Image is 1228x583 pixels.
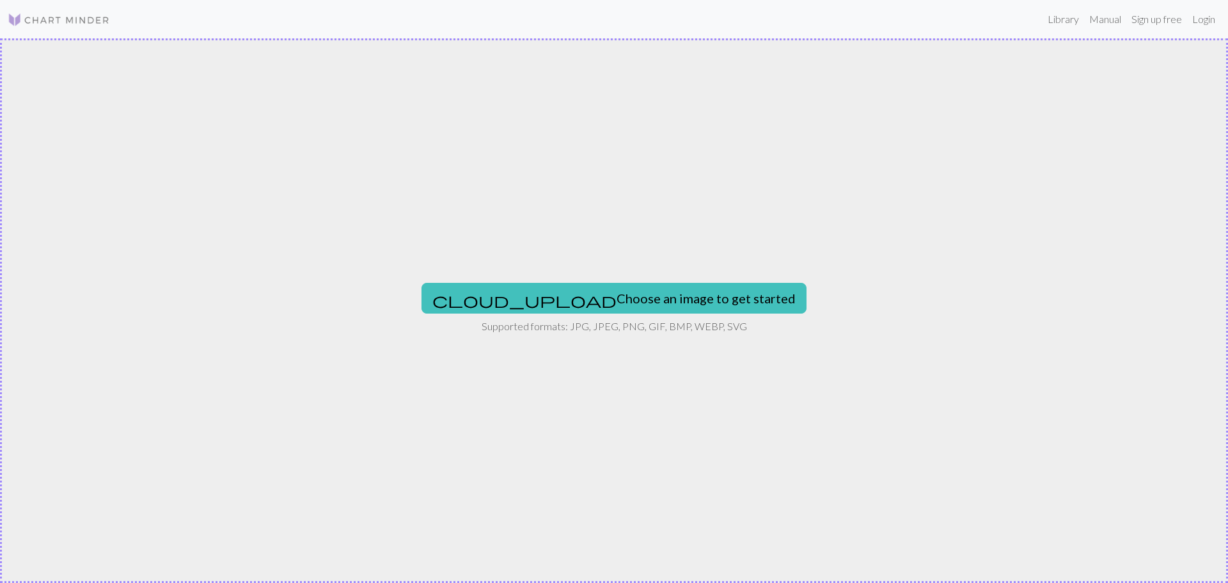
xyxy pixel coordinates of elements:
img: Logo [8,12,110,28]
a: Library [1043,6,1084,32]
p: Supported formats: JPG, JPEG, PNG, GIF, BMP, WEBP, SVG [482,319,747,334]
a: Login [1187,6,1220,32]
button: Choose an image to get started [421,283,807,314]
span: cloud_upload [432,291,617,309]
a: Sign up free [1126,6,1187,32]
a: Manual [1084,6,1126,32]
